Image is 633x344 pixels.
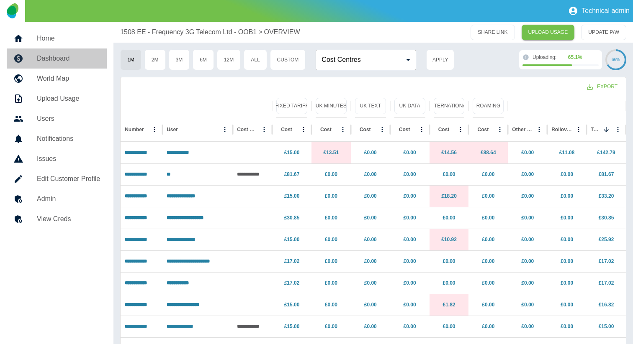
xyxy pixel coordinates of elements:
a: World Map [7,69,107,89]
a: £0.00 [325,171,337,177]
a: £0.00 [404,302,416,308]
a: £0.00 [482,324,494,329]
a: £0.00 [521,215,534,221]
a: View Creds [7,209,107,229]
div: Cost [281,127,292,133]
button: 12M [217,49,241,70]
a: £15.00 [284,150,300,155]
div: Cost [399,127,410,133]
a: £0.00 [521,302,534,308]
button: UK Minutes [316,98,347,114]
a: £0.00 [521,258,534,264]
a: £0.00 [364,171,377,177]
a: Users [7,109,107,129]
button: All [244,49,267,70]
a: £17.02 [284,258,300,264]
a: £0.00 [325,302,337,308]
button: Cost column menu [494,124,506,135]
a: £0.00 [521,171,534,177]
h5: Edit Customer Profile [37,174,100,184]
button: Other Costs column menu [533,124,545,135]
button: 1M [120,49,142,70]
a: £25.92 [599,237,614,242]
a: £0.00 [561,258,573,264]
div: Total [591,127,600,133]
a: £15.00 [599,324,614,329]
text: 66% [612,57,620,62]
a: £13.51 [324,150,339,155]
a: £0.00 [364,237,377,242]
a: 1508 EE - Frequency 3G Telecom Ltd - OOB1 [120,27,257,37]
a: £0.00 [404,193,416,199]
button: Cost column menu [337,124,349,135]
a: OVERVIEW [264,27,300,37]
a: £0.00 [443,280,455,286]
a: £0.00 [561,215,573,221]
a: £0.00 [364,193,377,199]
h5: Users [37,114,100,124]
a: £15.00 [284,237,300,242]
button: Cost column menu [298,124,309,135]
a: £0.00 [404,324,416,329]
button: Apply [426,49,454,70]
h5: Issues [37,154,100,164]
a: £14.56 [441,150,457,155]
a: £0.00 [364,324,377,329]
a: £30.85 [599,215,614,221]
a: £0.00 [325,237,337,242]
button: Cost Centre column menu [258,124,270,135]
a: £0.00 [325,193,337,199]
a: £16.82 [599,302,614,308]
a: £15.00 [284,193,300,199]
img: Logo [7,3,18,18]
a: £0.00 [561,280,573,286]
p: > [258,27,262,37]
a: £17.02 [599,258,614,264]
h5: Admin [37,194,100,204]
a: £0.00 [443,171,455,177]
button: Cost column menu [376,124,388,135]
a: £0.00 [404,237,416,242]
a: £0.00 [521,237,534,242]
a: £0.00 [482,237,494,242]
a: £0.00 [482,193,494,199]
a: £15.00 [284,302,300,308]
h5: Dashboard [37,54,100,64]
a: £0.00 [404,150,416,155]
a: £0.00 [364,258,377,264]
button: Rollover Costs column menu [573,124,584,135]
a: Upload Usage [7,89,107,109]
button: Cost column menu [416,124,427,135]
button: SHARE LINK [471,25,515,40]
a: £0.00 [404,280,416,286]
a: £0.00 [482,215,494,221]
a: £0.00 [521,324,534,329]
a: £0.00 [404,258,416,264]
button: Roaming [473,98,504,114]
div: Rollover Costs [551,127,572,133]
a: £0.00 [364,215,377,221]
div: Cost [360,127,371,133]
button: UK Text [355,98,386,114]
a: £142.79 [597,150,615,155]
button: 3M [169,49,190,70]
a: £10.92 [441,237,457,242]
div: Cost [438,127,450,133]
a: £0.00 [561,302,573,308]
button: 2M [144,49,166,70]
a: £0.00 [325,258,337,264]
a: £17.02 [599,280,614,286]
a: £0.00 [443,324,455,329]
a: £0.00 [561,324,573,329]
button: UK Data [394,98,425,114]
button: Sort [600,124,612,135]
a: £15.00 [284,324,300,329]
a: £0.00 [482,280,494,286]
button: Technical admin [565,3,633,19]
button: Custom [270,49,306,70]
a: £0.00 [521,150,534,155]
a: Issues [7,149,107,169]
a: £0.00 [482,171,494,177]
